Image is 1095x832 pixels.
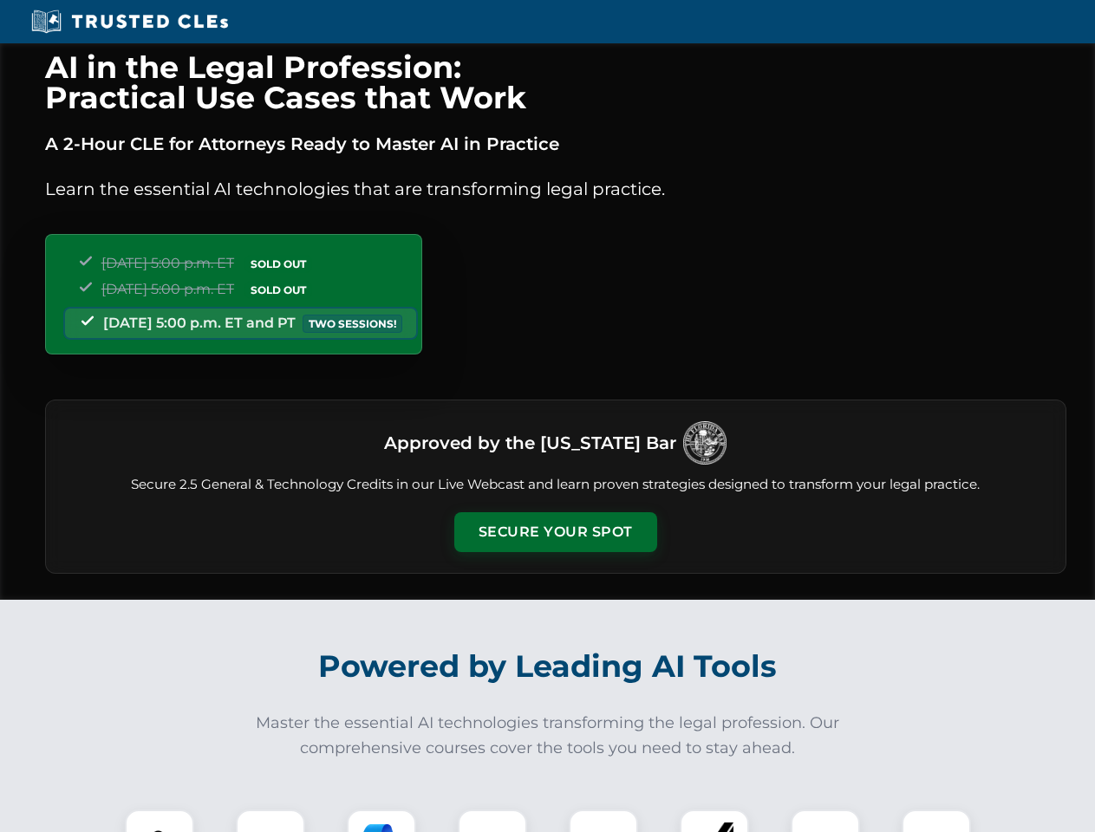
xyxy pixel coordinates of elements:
p: Secure 2.5 General & Technology Credits in our Live Webcast and learn proven strategies designed ... [67,475,1045,495]
span: [DATE] 5:00 p.m. ET [101,255,234,271]
h3: Approved by the [US_STATE] Bar [384,427,676,458]
button: Secure Your Spot [454,512,657,552]
span: SOLD OUT [244,281,312,299]
h1: AI in the Legal Profession: Practical Use Cases that Work [45,52,1066,113]
img: Logo [683,421,727,465]
h2: Powered by Leading AI Tools [68,636,1028,697]
span: SOLD OUT [244,255,312,273]
span: [DATE] 5:00 p.m. ET [101,281,234,297]
p: Master the essential AI technologies transforming the legal profession. Our comprehensive courses... [244,711,851,761]
p: A 2-Hour CLE for Attorneys Ready to Master AI in Practice [45,130,1066,158]
p: Learn the essential AI technologies that are transforming legal practice. [45,175,1066,203]
img: Trusted CLEs [26,9,233,35]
